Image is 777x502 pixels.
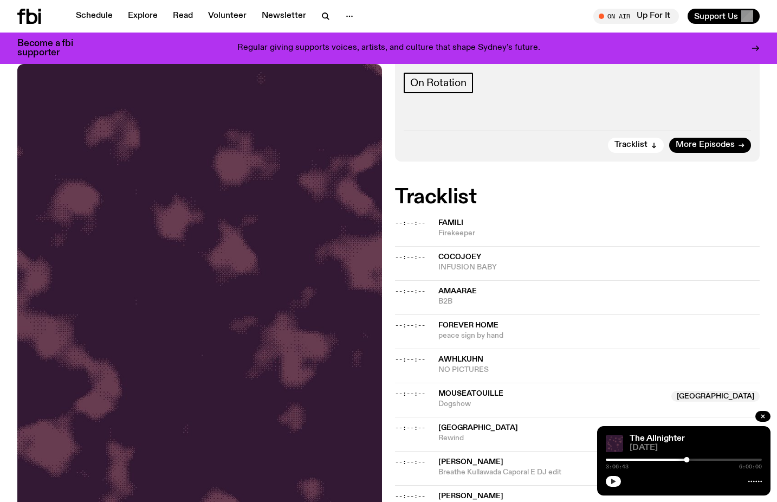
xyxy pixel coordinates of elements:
a: Schedule [69,9,119,24]
span: --:--:-- [395,253,425,261]
span: Breathe Kullawada Caporal E DJ edit [438,467,760,478]
a: On Rotation [404,73,473,93]
span: NO PICTURES [438,365,760,375]
span: [PERSON_NAME] [438,492,503,500]
h2: Tracklist [395,188,760,207]
span: FAMILI [438,219,463,227]
span: [GEOGRAPHIC_DATA] [438,424,518,432]
button: Support Us [688,9,760,24]
a: Volunteer [202,9,253,24]
span: 6:00:00 [739,464,762,469]
span: INFUSION BABY [438,262,760,273]
span: --:--:-- [395,355,425,364]
a: Newsletter [255,9,313,24]
span: --:--:-- [395,321,425,330]
span: --:--:-- [395,389,425,398]
span: Tracklist [614,141,647,149]
span: B2B [438,297,760,307]
span: Rewind [438,433,760,443]
span: --:--:-- [395,492,425,500]
a: More Episodes [669,138,751,153]
span: --:--:-- [395,423,425,432]
p: Regular giving supports voices, artists, and culture that shape Sydney’s future. [237,43,540,53]
a: The Allnighter [630,434,685,443]
span: awhlkuhn [438,356,483,363]
span: --:--:-- [395,218,425,227]
span: 3:06:43 [606,464,629,469]
span: Firekeeper [438,228,760,239]
span: Dogshow [438,399,665,409]
span: Support Us [694,11,738,21]
span: On Rotation [410,77,467,89]
h3: Become a fbi supporter [17,39,87,57]
span: [PERSON_NAME] [438,458,503,466]
span: --:--:-- [395,287,425,295]
span: [DATE] [630,444,762,452]
span: forever home [438,321,498,329]
span: --:--:-- [395,458,425,466]
span: More Episodes [676,141,735,149]
button: On AirUp For It [593,9,679,24]
span: peace sign by hand [438,331,760,341]
span: Mouseatouille [438,390,503,397]
span: [GEOGRAPHIC_DATA] [671,391,760,402]
a: Read [166,9,199,24]
a: Explore [121,9,164,24]
button: Tracklist [608,138,664,153]
span: Amaarae [438,287,477,295]
span: Cocojoey [438,253,481,261]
